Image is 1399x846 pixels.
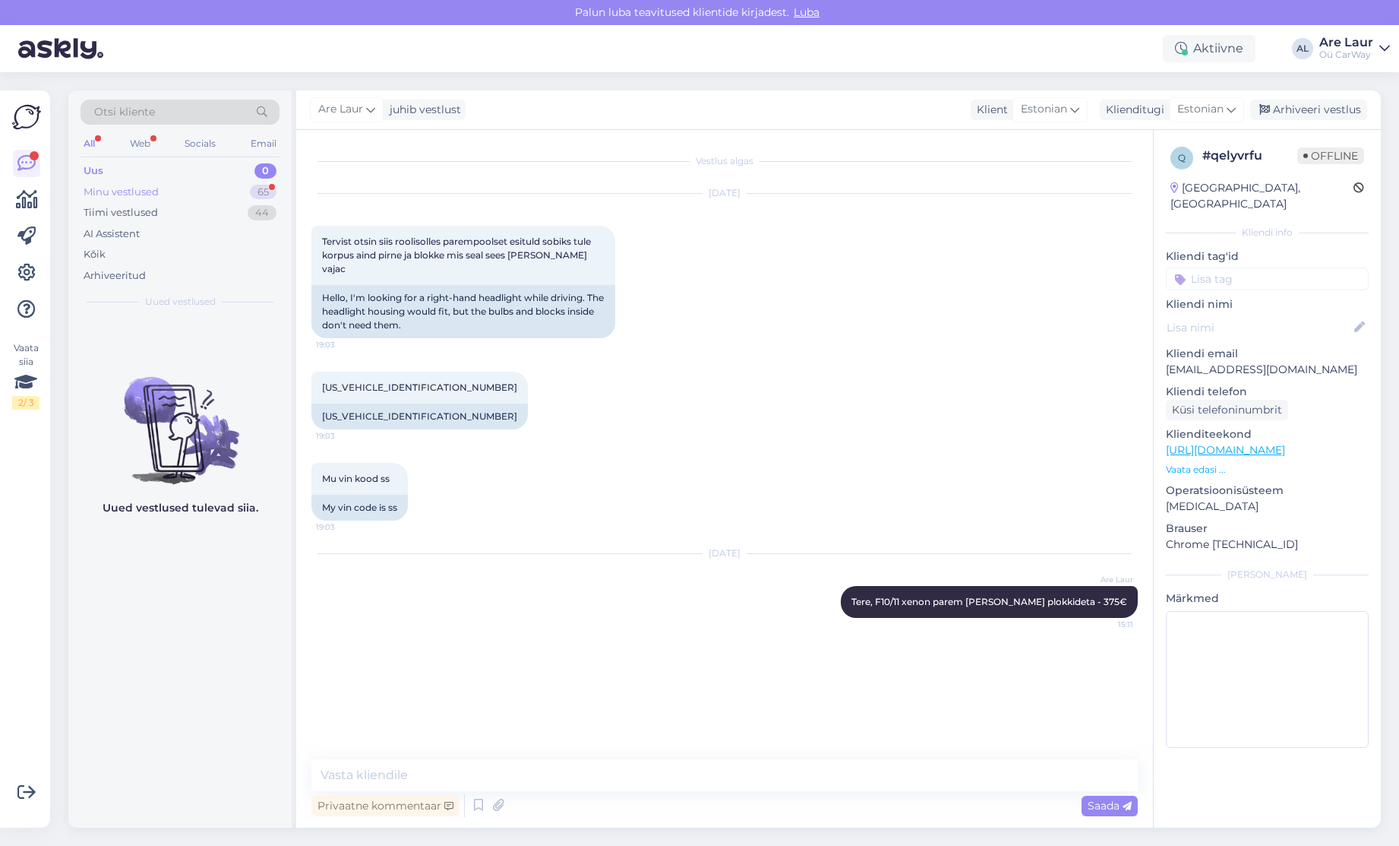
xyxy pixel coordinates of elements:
[1177,101,1224,118] span: Estonian
[311,285,615,338] div: Hello, I'm looking for a right-hand headlight while driving. The headlight housing would fit, but...
[1166,400,1288,420] div: Küsi telefoninumbrit
[1166,362,1369,378] p: [EMAIL_ADDRESS][DOMAIN_NAME]
[1166,537,1369,553] p: Chrome [TECHNICAL_ID]
[1166,249,1369,265] p: Kliendi tag'id
[250,185,276,200] div: 65
[311,186,1138,200] div: [DATE]
[1166,591,1369,607] p: Märkmed
[789,5,824,19] span: Luba
[311,495,408,521] div: My vin code is ss
[1166,296,1369,312] p: Kliendi nimi
[384,102,461,118] div: juhib vestlust
[12,396,39,410] div: 2 / 3
[94,104,155,120] span: Otsi kliente
[316,430,373,442] span: 19:03
[248,134,279,154] div: Email
[81,134,98,154] div: All
[127,134,153,154] div: Web
[254,163,276,179] div: 0
[1166,521,1369,537] p: Brauser
[311,547,1138,560] div: [DATE]
[1076,574,1133,585] span: Are Laur
[1166,499,1369,515] p: [MEDICAL_DATA]
[1178,152,1186,163] span: q
[322,382,517,393] span: [US_VEHICLE_IDENTIFICATION_NUMBER]
[1166,483,1369,499] p: Operatsioonisüsteem
[1163,35,1255,62] div: Aktiivne
[12,341,39,410] div: Vaata siia
[68,350,292,486] img: No chats
[103,500,258,516] p: Uued vestlused tulevad siia.
[84,247,106,262] div: Kõik
[1166,463,1369,477] p: Vaata edasi ...
[84,205,158,220] div: Tiimi vestlused
[322,236,593,274] span: Tervist otsin siis roolisolles parempoolset esituld sobiks tule korpus aind pirne ja blokke mis s...
[84,268,146,284] div: Arhiveeritud
[311,404,528,429] div: [US_VEHICLE_IDENTIFICATION_NUMBER]
[248,205,276,220] div: 44
[1202,147,1297,165] div: # qelyvrfu
[182,134,219,154] div: Socials
[1166,268,1369,290] input: Lisa tag
[1292,38,1313,59] div: AL
[971,102,1008,118] div: Klient
[1166,226,1369,239] div: Kliendi info
[1166,426,1369,442] p: Klienditeekond
[12,103,41,131] img: Askly Logo
[84,185,159,200] div: Minu vestlused
[84,163,103,179] div: Uus
[322,473,390,484] span: Mu vin kood ss
[1166,443,1285,457] a: [URL][DOMAIN_NAME]
[1166,384,1369,400] p: Kliendi telefon
[318,101,363,118] span: Are Laur
[1076,619,1133,630] span: 15:11
[1166,568,1369,581] div: [PERSON_NAME]
[851,596,1127,607] span: Tere, F10/11 xenon parem [PERSON_NAME] plokkideta - 375€
[1297,147,1364,164] span: Offline
[316,521,373,533] span: 19:03
[311,796,459,816] div: Privaatne kommentaar
[316,339,373,350] span: 19:03
[1088,799,1132,813] span: Saada
[145,295,216,309] span: Uued vestlused
[1250,100,1367,120] div: Arhiveeri vestlus
[1319,36,1373,49] div: Are Laur
[1167,319,1351,336] input: Lisa nimi
[84,227,140,242] div: AI Assistent
[1100,102,1164,118] div: Klienditugi
[1170,180,1353,212] div: [GEOGRAPHIC_DATA], [GEOGRAPHIC_DATA]
[1021,101,1067,118] span: Estonian
[311,154,1138,168] div: Vestlus algas
[1319,36,1390,61] a: Are LaurOü CarWay
[1166,346,1369,362] p: Kliendi email
[1319,49,1373,61] div: Oü CarWay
